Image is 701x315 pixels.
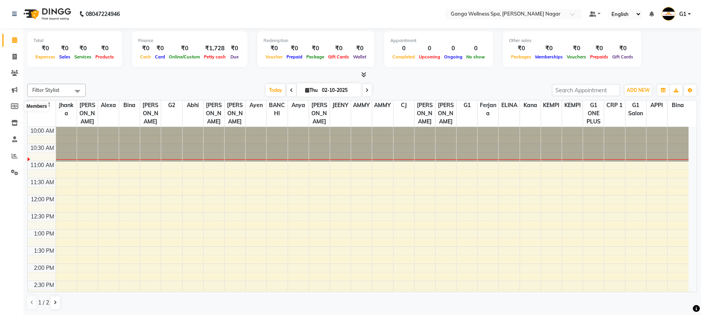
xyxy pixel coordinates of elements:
[442,54,464,60] span: Ongoing
[627,87,650,93] span: ADD NEW
[417,44,442,53] div: 0
[320,84,358,96] input: 2025-10-02
[565,44,588,53] div: ₹0
[330,100,351,110] span: JEENY
[246,100,266,110] span: Ayen
[29,161,56,169] div: 11:00 AM
[662,7,675,21] img: G1
[138,37,241,44] div: Finance
[228,54,241,60] span: Due
[478,100,498,118] span: ferjana
[29,144,56,152] div: 10:30 AM
[442,44,464,53] div: 0
[610,44,635,53] div: ₹0
[304,54,326,60] span: Package
[610,54,635,60] span: Gift Cards
[541,100,562,110] span: KEMPI
[372,100,393,110] span: AMMY
[202,44,228,53] div: ₹1,728
[264,44,285,53] div: ₹0
[351,100,372,110] span: AMMY
[93,44,116,53] div: ₹0
[98,100,119,110] span: Alexa
[390,44,417,53] div: 0
[520,100,541,110] span: Kana
[38,299,49,307] span: 1 / 2
[266,84,285,96] span: Today
[303,87,320,93] span: Thu
[583,100,604,127] span: G1 ONE PLUS
[509,54,533,60] span: Packages
[140,100,161,127] span: [PERSON_NAME]
[138,44,153,53] div: ₹0
[57,44,72,53] div: ₹0
[29,127,56,135] div: 10:00 AM
[77,100,98,127] span: [PERSON_NAME]
[33,37,116,44] div: Total
[533,44,565,53] div: ₹0
[509,44,533,53] div: ₹0
[32,230,56,238] div: 1:00 PM
[93,54,116,60] span: Products
[351,44,368,53] div: ₹0
[72,54,93,60] span: Services
[668,100,689,110] span: Bina
[32,247,56,255] div: 1:30 PM
[288,100,309,110] span: anya
[588,44,610,53] div: ₹0
[309,100,330,127] span: [PERSON_NAME]
[267,100,287,118] span: BANCHI
[86,3,120,25] b: 08047224946
[204,100,224,127] span: [PERSON_NAME]
[29,178,56,187] div: 11:30 AM
[647,100,667,110] span: APPI
[390,54,417,60] span: Completed
[562,100,583,110] span: KEMPI
[32,264,56,272] div: 2:00 PM
[119,100,140,110] span: Bina
[285,54,304,60] span: Prepaid
[264,37,368,44] div: Redemption
[351,54,368,60] span: Wallet
[464,44,487,53] div: 0
[25,102,49,111] div: Members
[604,100,625,110] span: CRP 1
[202,54,228,60] span: Petty cash
[228,44,241,53] div: ₹0
[326,54,351,60] span: Gift Cards
[415,100,435,127] span: [PERSON_NAME]
[56,100,77,118] span: Jhanka
[304,44,326,53] div: ₹0
[679,10,686,18] span: G1
[225,100,245,127] span: [PERSON_NAME]
[464,54,487,60] span: No show
[32,87,60,93] span: Filter Stylist
[285,44,304,53] div: ₹0
[153,54,167,60] span: Card
[625,100,646,118] span: G1 Salon
[167,54,202,60] span: Online/Custom
[183,100,203,110] span: Abhi
[436,100,456,127] span: [PERSON_NAME]
[29,195,56,204] div: 12:00 PM
[533,54,565,60] span: Memberships
[457,100,477,110] span: G1
[417,54,442,60] span: Upcoming
[565,54,588,60] span: Vouchers
[57,54,72,60] span: Sales
[509,37,635,44] div: Other sales
[499,100,519,110] span: ELINA
[588,54,610,60] span: Prepaids
[29,213,56,221] div: 12:30 PM
[264,54,285,60] span: Voucher
[20,3,73,25] img: logo
[625,85,652,96] button: ADD NEW
[326,44,351,53] div: ₹0
[390,37,487,44] div: Appointment
[72,44,93,53] div: ₹0
[167,44,202,53] div: ₹0
[552,84,620,96] input: Search Appointment
[153,44,167,53] div: ₹0
[161,100,182,110] span: G2
[33,54,57,60] span: Expenses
